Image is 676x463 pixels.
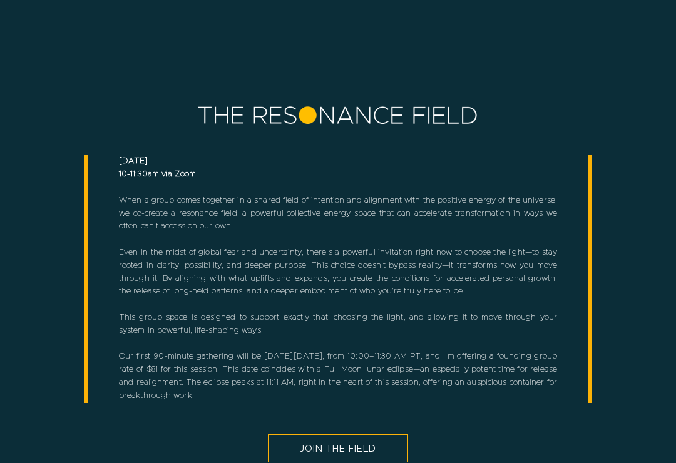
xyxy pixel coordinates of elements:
[197,106,479,124] img: The Resonance Field
[268,434,408,462] a: JOIN THE FIELD
[119,157,148,165] span: [DATE]
[119,196,557,400] span: When a group comes together in a shared field of intention and alignment with the positive energy...
[119,170,196,178] span: 10-11:30am via Zoom
[300,443,376,454] span: JOIN THE FIELD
